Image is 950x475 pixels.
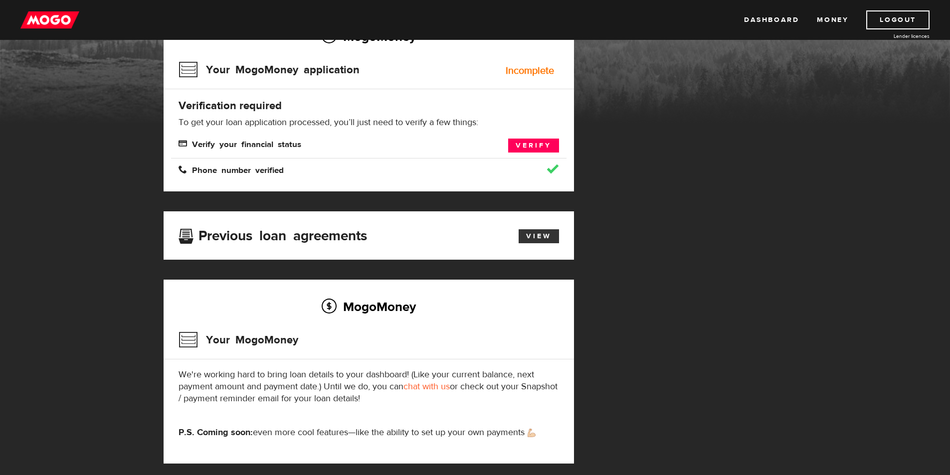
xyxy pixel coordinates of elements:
[179,165,284,173] span: Phone number verified
[817,10,848,29] a: Money
[528,429,536,437] img: strong arm emoji
[744,10,799,29] a: Dashboard
[506,66,554,76] div: Incomplete
[866,10,930,29] a: Logout
[508,139,559,153] a: Verify
[179,139,301,148] span: Verify your financial status
[751,243,950,475] iframe: LiveChat chat widget
[855,32,930,40] a: Lender licences
[179,228,367,241] h3: Previous loan agreements
[179,117,559,129] p: To get your loan application processed, you’ll just need to verify a few things:
[179,57,360,83] h3: Your MogoMoney application
[179,427,559,439] p: even more cool features—like the ability to set up your own payments
[519,229,559,243] a: View
[179,99,559,113] h4: Verification required
[179,427,253,438] strong: P.S. Coming soon:
[179,327,298,353] h3: Your MogoMoney
[403,381,450,392] a: chat with us
[179,296,559,317] h2: MogoMoney
[179,369,559,405] p: We're working hard to bring loan details to your dashboard! (Like your current balance, next paym...
[20,10,79,29] img: mogo_logo-11ee424be714fa7cbb0f0f49df9e16ec.png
